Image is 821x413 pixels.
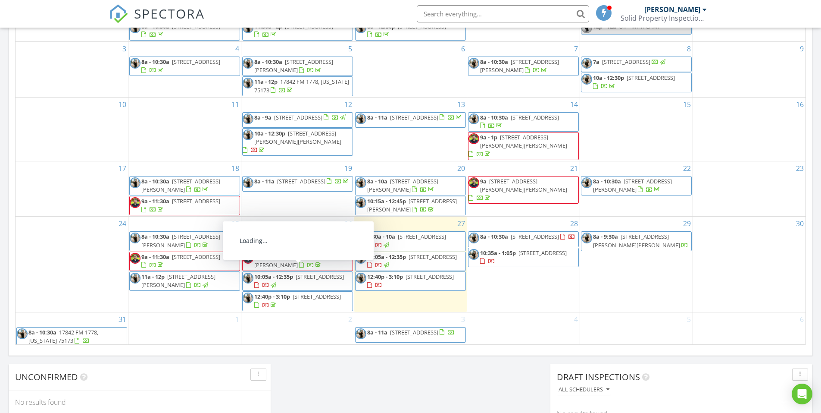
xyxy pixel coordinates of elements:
a: 9a - 12p [STREET_ADDRESS][PERSON_NAME] [242,252,353,271]
a: 8a - 10:30a [STREET_ADDRESS][PERSON_NAME] [242,57,353,76]
a: Go to August 12, 2025 [343,98,354,111]
a: Go to August 23, 2025 [794,161,805,175]
a: Go to August 25, 2025 [230,217,241,230]
img: baphoto_bobbymelody117.jpg [581,22,592,33]
span: [STREET_ADDRESS] [627,74,675,82]
td: Go to August 9, 2025 [693,42,805,98]
span: 9a [480,177,487,185]
a: 9a - 11:30a [STREET_ADDRESS] [141,253,220,269]
a: Go to September 1, 2025 [234,312,241,326]
img: baphoto_bobbymelody117.jpg [130,233,140,243]
span: [STREET_ADDRESS] [296,273,344,281]
td: Go to August 31, 2025 [16,312,128,347]
span: 9a - 11:30a [141,253,169,261]
button: All schedulers [557,384,611,396]
td: Go to September 5, 2025 [580,312,693,347]
input: Search everything... [417,5,589,22]
a: Go to August 6, 2025 [459,42,467,56]
img: baphoto_bobbymelody117.jpg [356,197,366,208]
span: Unconfirmed [15,371,78,383]
span: 10:05a - 12:35p [367,253,406,261]
td: Go to August 8, 2025 [580,42,693,98]
a: 7a [STREET_ADDRESS] [581,57,692,72]
span: 8a - 12:30p [367,22,395,30]
a: 11a - 12p [STREET_ADDRESS][PERSON_NAME] [141,273,215,289]
a: Go to August 16, 2025 [794,98,805,111]
a: 8a - 10a [STREET_ADDRESS][PERSON_NAME] [367,177,438,193]
a: 10:35a - 1:05p [STREET_ADDRESS] [480,249,567,265]
img: baphoto_bobbymelody117.jpg [468,113,479,124]
img: baphoto_bobbymelody117.jpg [17,328,28,339]
span: [STREET_ADDRESS] [285,233,333,240]
a: 10:05a - 12:35p [STREET_ADDRESS] [355,252,466,271]
td: Go to August 20, 2025 [354,161,467,217]
a: Go to August 20, 2025 [456,161,467,175]
td: Go to September 6, 2025 [693,312,805,347]
a: 8a - 10:30a 17842 FM 1778, [US_STATE] 75173 [16,327,127,347]
a: Go to August 21, 2025 [568,161,580,175]
td: Go to August 25, 2025 [128,217,241,312]
a: Go to August 11, 2025 [230,98,241,111]
img: baphoto_bobbymelody117.jpg [356,273,366,284]
a: 9a - 11:30a [STREET_ADDRESS] [141,197,220,213]
a: 8a - 10:30a [STREET_ADDRESS][PERSON_NAME] [254,58,333,74]
a: SPECTORA [109,12,205,30]
td: Go to August 28, 2025 [467,217,580,312]
img: baphoto_bobbymelody117.jpg [468,233,479,243]
td: Go to August 5, 2025 [241,42,354,98]
img: baphoto_bobbymelody117.jpg [581,233,592,243]
span: [STREET_ADDRESS] [390,113,438,121]
span: [STREET_ADDRESS] [293,293,341,300]
span: 8a - 9:30a [593,233,618,240]
a: 8a - 9a [STREET_ADDRESS] [254,113,347,121]
span: 9a - 12p [254,253,275,261]
span: 10:05a - 12:35p [254,273,293,281]
span: 12:40p - 3:10p [254,293,290,300]
td: Go to August 16, 2025 [693,97,805,161]
img: randy2.jpg [243,253,253,264]
td: Go to August 27, 2025 [354,217,467,312]
a: Go to September 2, 2025 [347,312,354,326]
img: The Best Home Inspection Software - Spectora [109,4,128,23]
span: [STREET_ADDRESS] [172,58,220,66]
a: 8a - 10:30a [STREET_ADDRESS][PERSON_NAME] [468,57,579,76]
img: baphoto_bobbymelody117.jpg [356,328,366,339]
span: [STREET_ADDRESS] [511,113,559,121]
img: baphoto_bobbymelody117.jpg [468,58,479,69]
td: Go to August 17, 2025 [16,161,128,217]
td: Go to August 19, 2025 [241,161,354,217]
a: 8a - 10a [STREET_ADDRESS][PERSON_NAME] [355,176,466,195]
a: Go to September 3, 2025 [459,312,467,326]
img: baphoto_bobbymelody117.jpg [243,113,253,124]
a: 8a - 10:30a [STREET_ADDRESS][PERSON_NAME] [581,176,692,195]
a: 8a - 10:30a [STREET_ADDRESS] [480,113,559,129]
td: Go to September 4, 2025 [467,312,580,347]
span: [STREET_ADDRESS] [518,249,567,257]
span: Off - MINI CAMP [619,22,661,30]
a: 11a - 12p [STREET_ADDRESS][PERSON_NAME] [129,271,240,291]
a: 8a - 9:30a [STREET_ADDRESS][PERSON_NAME][PERSON_NAME] [581,231,692,251]
td: Go to August 14, 2025 [467,97,580,161]
a: Go to August 10, 2025 [117,98,128,111]
img: baphoto_bobbymelody117.jpg [581,58,592,69]
span: 8a - 10:30a [141,177,169,185]
img: baphoto_bobbymelody117.jpg [356,22,366,33]
td: Go to August 22, 2025 [580,161,693,217]
a: 8a - 12:30p [STREET_ADDRESS] [355,21,466,41]
a: 8a - 10:30a 17842 FM 1778, [US_STATE] 75173 [28,328,98,344]
span: [STREET_ADDRESS][PERSON_NAME][PERSON_NAME] [480,133,567,149]
span: 8a - 10:30a [141,58,169,66]
a: Go to August 13, 2025 [456,98,467,111]
img: randy2.jpg [130,197,140,208]
a: 8a - 10:30a [STREET_ADDRESS][PERSON_NAME] [480,58,559,74]
span: 8a - 10:30a [593,177,621,185]
a: 8a - 10:30a [STREET_ADDRESS] [141,22,220,38]
div: [PERSON_NAME] [644,5,700,14]
span: [STREET_ADDRESS][PERSON_NAME][PERSON_NAME] [480,177,567,193]
a: Go to August 14, 2025 [568,98,580,111]
a: 10a - 12:30p [STREET_ADDRESS][PERSON_NAME][PERSON_NAME] [242,128,353,156]
span: [STREET_ADDRESS][PERSON_NAME][PERSON_NAME] [593,233,680,249]
td: Go to September 3, 2025 [354,312,467,347]
a: Go to August 15, 2025 [681,98,693,111]
span: [STREET_ADDRESS][PERSON_NAME] [254,58,333,74]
